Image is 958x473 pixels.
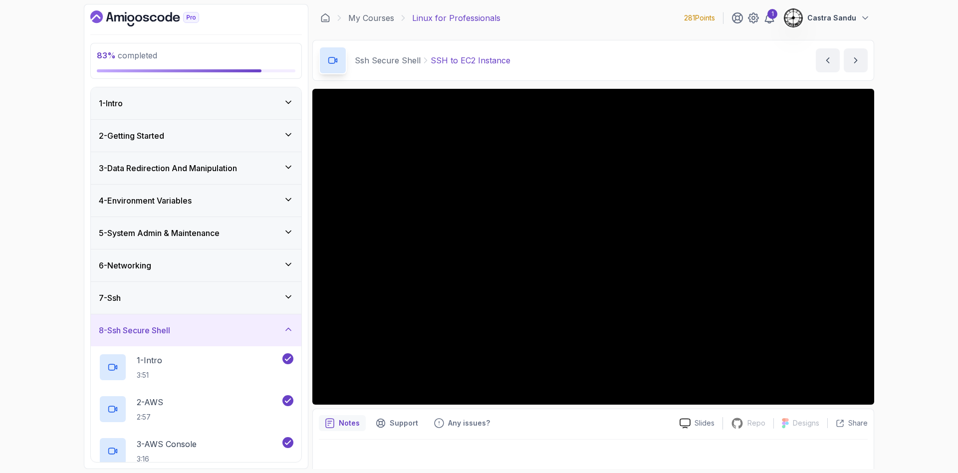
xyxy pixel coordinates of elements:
p: Repo [747,418,765,428]
h3: 1 - Intro [99,97,123,109]
p: 281 Points [684,13,715,23]
a: 1 [763,12,775,24]
a: My Courses [348,12,394,24]
button: 7-Ssh [91,282,301,314]
p: 3:51 [137,370,162,380]
button: Support button [370,415,424,431]
button: Feedback button [428,415,496,431]
button: 1-Intro [91,87,301,119]
p: 3:16 [137,454,197,464]
button: 6-Networking [91,249,301,281]
button: 3-Data Redirection And Manipulation [91,152,301,184]
button: Share [827,418,868,428]
div: 1 [767,9,777,19]
iframe: To enrich screen reader interactions, please activate Accessibility in Grammarly extension settings [312,89,874,405]
p: Any issues? [448,418,490,428]
button: 2-AWS2:57 [99,395,293,423]
button: 4-Environment Variables [91,185,301,217]
p: 2:57 [137,412,163,422]
p: Notes [339,418,360,428]
p: Linux for Professionals [412,12,500,24]
p: SSH to EC2 Instance [431,54,510,66]
h3: 5 - System Admin & Maintenance [99,227,220,239]
a: Dashboard [320,13,330,23]
p: 2 - AWS [137,396,163,408]
h3: 4 - Environment Variables [99,195,192,207]
button: notes button [319,415,366,431]
button: 3-AWS Console3:16 [99,437,293,465]
p: 3 - AWS Console [137,438,197,450]
p: Castra Sandu [807,13,856,23]
h3: 6 - Networking [99,259,151,271]
p: Support [390,418,418,428]
button: 1-Intro3:51 [99,353,293,381]
p: Designs [793,418,819,428]
button: previous content [816,48,840,72]
h3: 8 - Ssh Secure Shell [99,324,170,336]
h3: 2 - Getting Started [99,130,164,142]
h3: 3 - Data Redirection And Manipulation [99,162,237,174]
p: Ssh Secure Shell [355,54,421,66]
a: Dashboard [90,10,222,26]
button: user profile imageCastra Sandu [783,8,870,28]
p: Slides [695,418,715,428]
a: Slides [672,418,722,429]
span: completed [97,50,157,60]
button: next content [844,48,868,72]
button: 5-System Admin & Maintenance [91,217,301,249]
p: 1 - Intro [137,354,162,366]
button: 8-Ssh Secure Shell [91,314,301,346]
img: user profile image [784,8,803,27]
h3: 7 - Ssh [99,292,121,304]
p: Share [848,418,868,428]
button: 2-Getting Started [91,120,301,152]
span: 83 % [97,50,116,60]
